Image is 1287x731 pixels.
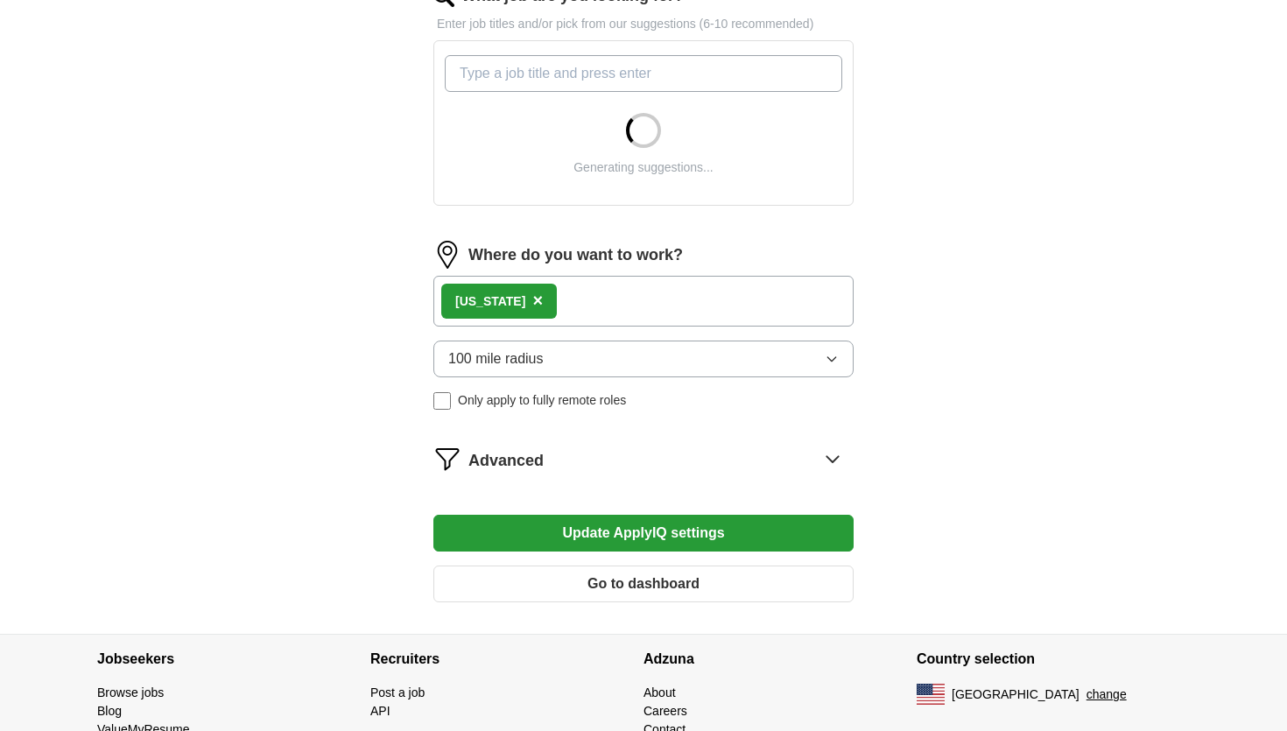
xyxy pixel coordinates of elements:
img: location.png [433,241,461,269]
a: API [370,704,390,718]
a: About [643,685,676,699]
span: [GEOGRAPHIC_DATA] [952,685,1080,704]
input: Only apply to fully remote roles [433,392,451,410]
a: Post a job [370,685,425,699]
button: Update ApplyIQ settings [433,515,854,552]
input: Type a job title and press enter [445,55,842,92]
button: × [532,288,543,314]
img: US flag [917,684,945,705]
button: change [1087,685,1127,704]
span: Advanced [468,449,544,473]
a: Blog [97,704,122,718]
button: 100 mile radius [433,341,854,377]
span: 100 mile radius [448,348,544,369]
span: × [532,291,543,310]
label: Where do you want to work? [468,243,683,267]
button: Go to dashboard [433,566,854,602]
img: filter [433,445,461,473]
p: Enter job titles and/or pick from our suggestions (6-10 recommended) [433,15,854,33]
div: Generating suggestions... [573,158,714,177]
span: Only apply to fully remote roles [458,391,626,410]
h4: Country selection [917,635,1190,684]
a: Browse jobs [97,685,164,699]
div: [US_STATE] [455,292,525,311]
a: Careers [643,704,687,718]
